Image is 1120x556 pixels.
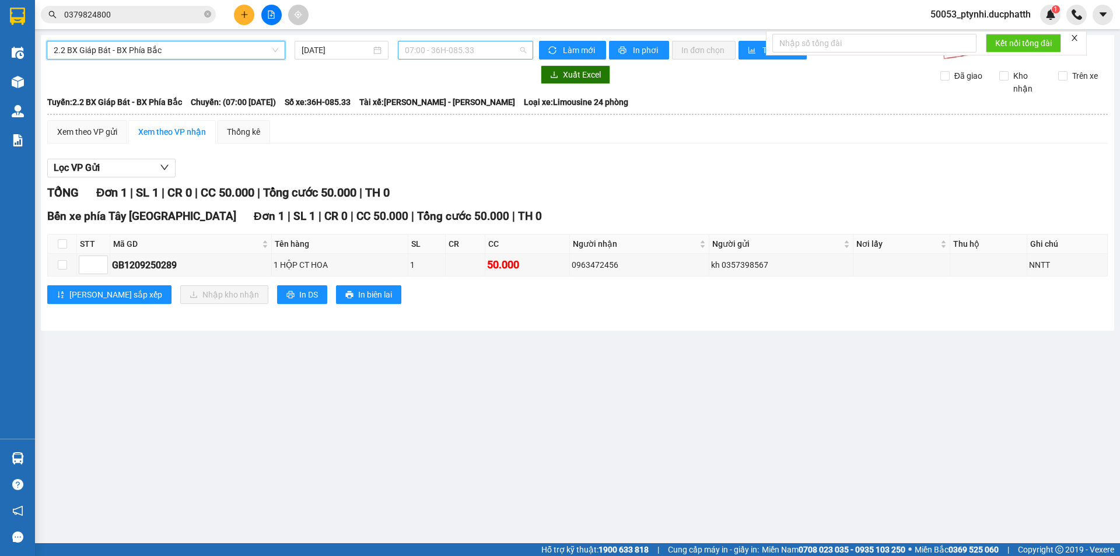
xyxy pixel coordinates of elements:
span: [PERSON_NAME] sắp xếp [69,288,162,301]
strong: 1900 633 818 [598,545,649,554]
th: Tên hàng [272,235,409,254]
span: printer [618,46,628,55]
th: STT [77,235,110,254]
span: file-add [267,11,275,19]
span: Loại xe: Limousine 24 phòng [524,96,628,109]
span: CR 0 [167,186,192,200]
span: close-circle [204,11,211,18]
button: downloadNhập kho nhận [180,285,268,304]
button: syncLàm mới [539,41,606,60]
span: | [657,543,659,556]
div: Xem theo VP gửi [57,125,117,138]
span: Số xe: 36H-085.33 [285,96,351,109]
img: warehouse-icon [12,452,24,464]
span: close [1070,34,1079,42]
span: 50053_ptynhi.ducphatth [921,7,1040,22]
span: | [359,186,362,200]
span: Đơn 1 [254,209,285,223]
span: copyright [1055,545,1063,554]
button: printerIn DS [277,285,327,304]
div: 0963472456 [572,258,707,271]
div: kh 0357398567 [711,258,850,271]
span: SL 1 [293,209,316,223]
span: Cung cấp máy in - giấy in: [668,543,759,556]
span: Tổng cước 50.000 [417,209,509,223]
th: Ghi chú [1027,235,1108,254]
b: Tuyến: 2.2 BX Giáp Bát - BX Phía Bắc [47,97,182,107]
span: | [411,209,414,223]
button: sort-ascending[PERSON_NAME] sắp xếp [47,285,171,304]
span: question-circle [12,479,23,490]
span: Người nhận [573,237,697,250]
span: Kết nối tổng đài [995,37,1052,50]
div: NNTT [1029,258,1105,271]
span: Nơi lấy [856,237,939,250]
button: downloadXuất Excel [541,65,610,84]
img: warehouse-icon [12,47,24,59]
span: SL 1 [136,186,159,200]
button: aim [288,5,309,25]
button: caret-down [1093,5,1113,25]
span: | [351,209,353,223]
img: icon-new-feature [1045,9,1056,20]
span: CC 50.000 [356,209,408,223]
td: GB1209250289 [110,254,272,277]
span: search [48,11,57,19]
span: 2.2 BX Giáp Bát - BX Phía Bắc [54,41,278,59]
input: 12/09/2025 [302,44,371,57]
button: printerIn phơi [609,41,669,60]
span: TH 0 [365,186,390,200]
img: solution-icon [12,134,24,146]
th: CR [446,235,485,254]
span: In DS [299,288,318,301]
span: Tài xế: [PERSON_NAME] - [PERSON_NAME] [359,96,515,109]
span: aim [294,11,302,19]
span: printer [286,291,295,300]
span: In biên lai [358,288,392,301]
button: printerIn biên lai [336,285,401,304]
span: Miền Bắc [915,543,999,556]
span: CR 0 [324,209,348,223]
span: Bến xe phía Tây [GEOGRAPHIC_DATA] [47,209,236,223]
div: 50.000 [487,257,568,273]
span: TH 0 [518,209,542,223]
span: caret-down [1098,9,1108,20]
span: 07:00 - 36H-085.33 [405,41,526,59]
span: TỔNG [47,186,79,200]
th: Thu hộ [950,235,1027,254]
span: | [195,186,198,200]
span: Hỗ trợ kỹ thuật: [541,543,649,556]
span: Tổng cước 50.000 [263,186,356,200]
img: phone-icon [1072,9,1082,20]
button: Kết nối tổng đài [986,34,1061,53]
img: warehouse-icon [12,76,24,88]
span: Trên xe [1067,69,1102,82]
span: | [1007,543,1009,556]
span: 1 [1053,5,1058,13]
span: Chuyến: (07:00 [DATE]) [191,96,276,109]
span: | [130,186,133,200]
input: Nhập số tổng đài [772,34,977,53]
span: message [12,531,23,543]
span: In phơi [633,44,660,57]
th: CC [485,235,570,254]
span: Xuất Excel [563,68,601,81]
button: bar-chartThống kê [738,41,807,60]
span: Kho nhận [1009,69,1049,95]
img: logo-vxr [10,8,25,25]
span: Làm mới [563,44,597,57]
button: plus [234,5,254,25]
button: In đơn chọn [672,41,736,60]
span: | [257,186,260,200]
span: | [318,209,321,223]
span: plus [240,11,249,19]
span: Đơn 1 [96,186,127,200]
input: Tìm tên, số ĐT hoặc mã đơn [64,8,202,21]
span: sync [548,46,558,55]
div: Thống kê [227,125,260,138]
div: 1 [410,258,443,271]
span: close-circle [204,9,211,20]
span: Đã giao [950,69,987,82]
th: SL [408,235,445,254]
span: | [162,186,164,200]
